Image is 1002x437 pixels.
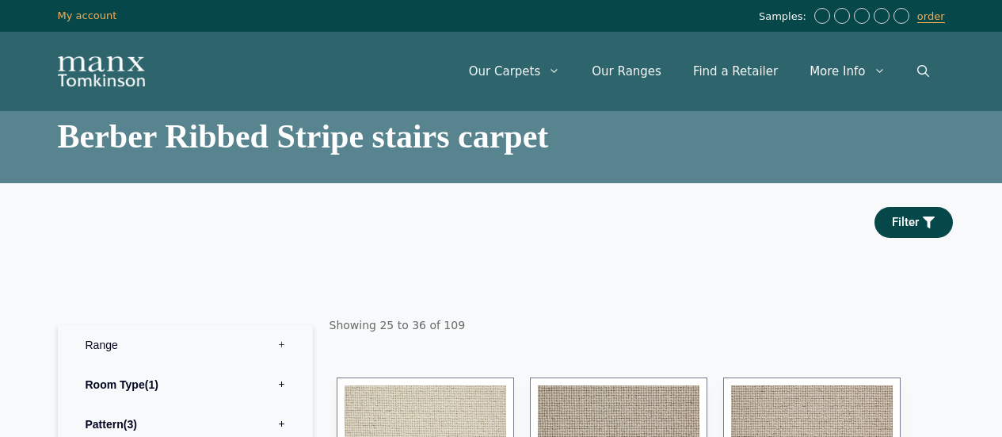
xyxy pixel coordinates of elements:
[124,418,137,431] span: 3
[453,48,577,95] a: Our Carpets
[145,378,158,391] span: 1
[576,48,677,95] a: Our Ranges
[70,325,301,365] label: Range
[892,217,919,228] span: Filter
[901,48,945,95] a: Open Search Bar
[70,365,301,404] label: Room Type
[759,10,810,24] span: Samples:
[453,48,945,95] nav: Primary
[58,10,117,21] a: My account
[58,118,372,155] span: berber ribbed stripe
[794,48,901,95] a: More Info
[58,56,145,86] img: Manx Tomkinson
[917,10,945,23] a: order
[58,118,945,155] h1: carpet
[874,207,953,238] a: Filter
[372,118,459,155] span: stairs
[329,309,942,341] p: Showing 25 to 36 of 109
[677,48,794,95] a: Find a Retailer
